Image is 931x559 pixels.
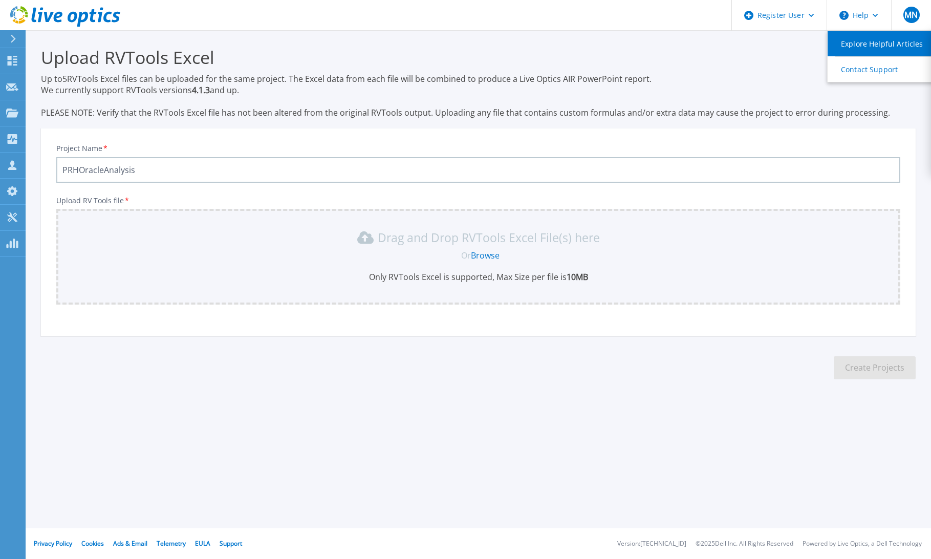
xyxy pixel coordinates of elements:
[34,539,72,548] a: Privacy Policy
[803,541,922,547] li: Powered by Live Optics, a Dell Technology
[471,250,500,261] a: Browse
[567,271,588,283] b: 10MB
[378,232,600,243] p: Drag and Drop RVTools Excel File(s) here
[834,356,916,379] button: Create Projects
[220,539,242,548] a: Support
[62,271,894,283] p: Only RVTools Excel is supported, Max Size per file is
[192,84,210,96] strong: 4.1.3
[617,541,686,547] li: Version: [TECHNICAL_ID]
[696,541,793,547] li: © 2025 Dell Inc. All Rights Reserved
[195,539,210,548] a: EULA
[41,46,916,69] h3: Upload RVTools Excel
[56,145,109,152] label: Project Name
[41,73,916,118] p: Up to 5 RVTools Excel files can be uploaded for the same project. The Excel data from each file w...
[56,157,900,183] input: Enter Project Name
[113,539,147,548] a: Ads & Email
[461,250,471,261] span: Or
[62,229,894,283] div: Drag and Drop RVTools Excel File(s) here OrBrowseOnly RVTools Excel is supported, Max Size per fi...
[56,197,900,205] p: Upload RV Tools file
[904,11,918,19] span: MN
[81,539,104,548] a: Cookies
[157,539,186,548] a: Telemetry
